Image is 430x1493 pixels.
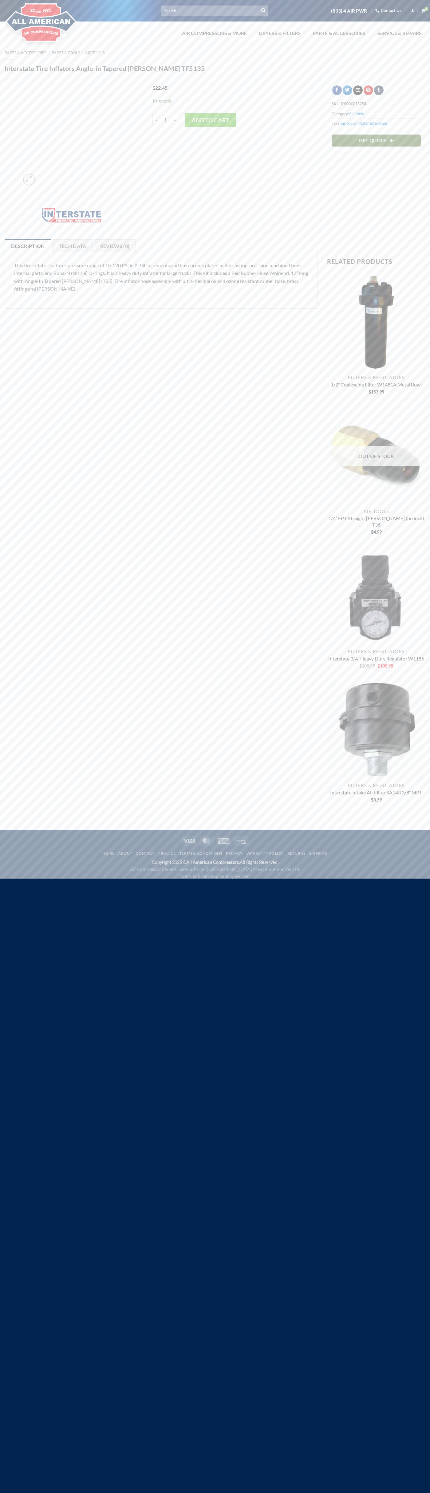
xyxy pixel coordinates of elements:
[181,835,250,846] div: Payment icons
[52,239,93,252] a: Tech Data
[371,529,373,535] span: $
[371,529,382,535] bdi: 4.99
[178,27,251,39] a: Air Compressors & More
[152,97,313,106] p: In stock
[332,109,421,118] span: Category:
[85,50,105,55] a: Air Tools
[5,50,46,55] a: Parts & Accessories
[340,121,355,126] a: Air Tools
[48,50,50,55] span: /
[349,111,364,116] a: Air Tools
[377,663,380,668] span: $
[160,113,171,127] input: Product quantity
[130,867,300,879] span: Air Compressor Service, Sales & Parts - [GEOGRAPHIC_DATA] Area | Website & Development by
[377,663,393,668] bdi: 108.98
[94,239,136,252] a: Reviews (0)
[411,7,415,14] a: Login
[332,99,421,108] span: SKU:
[343,85,352,95] a: Share on Twitter
[327,782,425,788] p: Filters & Regulators
[255,27,304,39] a: Dryers & Filters
[247,851,284,856] a: Warranty Policy
[102,851,114,856] a: Home
[118,851,132,856] a: About
[5,859,425,880] div: Copyright 2025 © All Rights Reserved.
[330,790,423,797] a: Interstate Intake Air Filter SA143 3/8″ MPT
[5,51,425,55] nav: Breadcrumb
[264,867,300,872] a: ★★★★★ Yelp Us
[161,6,268,16] input: Search…
[5,64,425,73] h1: Interstate Tire Inflators Angle-in Tapered [PERSON_NAME] TF5135
[327,515,425,529] a: 1/4″ FPT Straight [PERSON_NAME] (no lock) T36
[327,649,425,654] p: Filters & Regulators
[152,85,168,91] bdi: 22.45
[179,851,222,856] a: Terms & Conditions
[370,121,387,126] a: Interstate
[371,797,382,802] bdi: 8.79
[353,85,363,95] a: Email to a Friend
[327,253,425,270] h3: Related products
[20,85,123,189] img: Interstate Tire Inflators Angle-in Tapered Chuck TF5135
[359,663,362,668] span: $
[356,121,369,126] a: Inflator
[186,860,240,865] strong: All American Compressors.
[374,27,425,39] a: Service & Repairs
[14,261,308,293] p: This tire inflator features pressure range of 10-120 PSI in 2 PSI increments and has chrome plate...
[5,239,51,252] a: Description
[327,273,425,371] img: 1/2" Coalescing Filter W1481A Metal Bowl
[331,382,422,389] a: 1/2″ Coalescing Filter W1481A Metal Bowl
[327,407,425,505] img: 1/4" FPT Straight Chuck (no lock) T36
[171,113,179,127] input: Increase quantity of Interstate Tire Inflators Angle-in Tapered Chuck TF5135
[375,6,401,15] a: Contact Us
[185,113,236,127] button: Add to cart
[369,389,384,394] bdi: 157.99
[136,851,154,856] a: Contact
[332,118,421,128] span: Tags: , ,
[158,851,176,856] a: Finance
[287,851,305,856] a: Returns
[309,27,369,39] a: Parts & Accessories
[52,50,80,55] a: Parts & Tools
[369,389,371,394] span: $
[364,85,373,95] a: Pin on Pinterest
[332,85,342,95] a: Share on Facebook
[82,50,83,55] span: /
[327,508,425,514] p: Air Tools
[23,174,35,186] a: Zoom
[327,374,425,380] p: Filters & Regulators
[259,6,268,15] button: Submit
[371,797,373,802] span: $
[327,547,425,645] img: Interstate 3/4" Heavy Duty Regulator W1185
[327,680,425,779] img: Intake Air Filter Assy SA143 3/8" MPT
[152,85,155,91] span: $
[234,874,250,879] a: TrevNet
[309,851,328,856] a: Shipping
[327,446,425,466] div: Out of stock
[421,7,425,14] a: View cart
[328,656,424,663] a: Interstate 3/4″ Heavy Duty Regulator W1185
[340,101,366,106] span: 100000015254
[331,6,367,16] a: (833) 4 AIR PWR
[374,85,384,95] a: Share on Tumblr
[152,113,160,127] input: Reduce quantity of Interstate Tire Inflators Angle-in Tapered Chuck TF5135
[226,851,243,856] a: Privacy
[359,663,375,668] bdi: 108.99
[332,135,421,147] a: Get Quote
[359,137,386,144] span: Get Quote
